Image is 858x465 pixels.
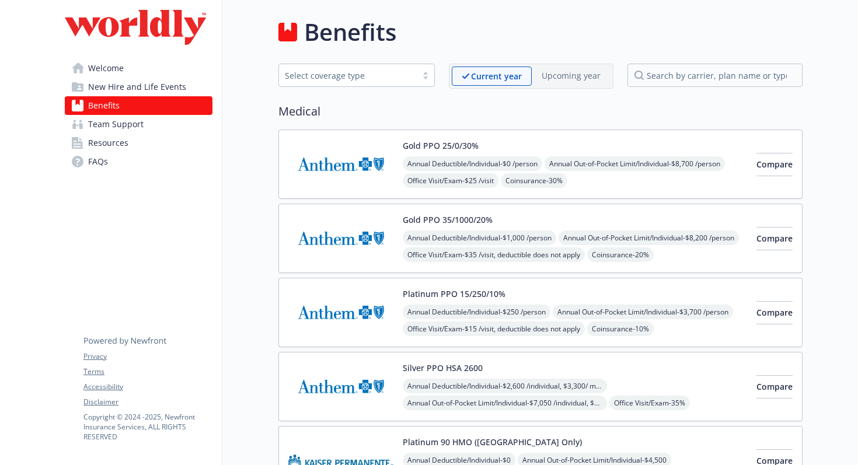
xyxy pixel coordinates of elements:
span: Annual Out-of-Pocket Limit/Individual - $8,200 /person [559,230,739,245]
button: Gold PPO 35/1000/20% [403,214,493,226]
button: Compare [756,153,793,176]
span: Coinsurance - 20% [587,247,654,262]
p: Upcoming year [542,69,601,82]
button: Compare [756,375,793,398]
span: New Hire and Life Events [88,78,186,96]
a: Benefits [65,96,212,115]
a: Resources [65,134,212,152]
span: Annual Deductible/Individual - $2,600 /individual, $3,300/ member [403,379,607,393]
a: Privacy [83,351,212,362]
p: Copyright © 2024 - 2025 , Newfront Insurance Services, ALL RIGHTS RESERVED [83,412,212,442]
button: Silver PPO HSA 2600 [403,362,483,374]
span: Compare [756,233,793,244]
span: Compare [756,307,793,318]
h2: Medical [278,103,803,120]
p: Current year [471,70,522,82]
span: Office Visit/Exam - 35% [609,396,690,410]
span: Welcome [88,59,124,78]
span: Compare [756,159,793,170]
a: New Hire and Life Events [65,78,212,96]
span: Team Support [88,115,144,134]
div: Select coverage type [285,69,411,82]
button: Compare [756,227,793,250]
span: Office Visit/Exam - $35 /visit, deductible does not apply [403,247,585,262]
span: FAQs [88,152,108,171]
span: Office Visit/Exam - $25 /visit [403,173,498,188]
span: Annual Out-of-Pocket Limit/Individual - $3,700 /person [553,305,733,319]
span: Coinsurance - 30% [501,173,567,188]
span: Annual Deductible/Individual - $1,000 /person [403,230,556,245]
button: Gold PPO 25/0/30% [403,139,479,152]
span: Annual Deductible/Individual - $0 /person [403,156,542,171]
img: Anthem Blue Cross carrier logo [288,288,393,337]
span: Benefits [88,96,120,115]
img: Anthem Blue Cross carrier logo [288,362,393,411]
span: Coinsurance - 10% [587,321,654,336]
input: search by carrier, plan name or type [627,64,803,87]
a: Accessibility [83,382,212,392]
span: Annual Out-of-Pocket Limit/Individual - $8,700 /person [545,156,725,171]
span: Annual Deductible/Individual - $250 /person [403,305,550,319]
a: Welcome [65,59,212,78]
button: Platinum 90 HMO ([GEOGRAPHIC_DATA] Only) [403,436,582,448]
img: Anthem Blue Cross carrier logo [288,214,393,263]
h1: Benefits [304,15,396,50]
span: Resources [88,134,128,152]
img: Anthem Blue Cross carrier logo [288,139,393,189]
span: Office Visit/Exam - $15 /visit, deductible does not apply [403,321,585,336]
button: Platinum PPO 15/250/10% [403,288,505,300]
span: Annual Out-of-Pocket Limit/Individual - $7,050 /individual, $7,050/ member [403,396,607,410]
a: FAQs [65,152,212,171]
span: Upcoming year [532,67,611,86]
a: Team Support [65,115,212,134]
a: Disclaimer [83,397,212,407]
span: Compare [756,381,793,392]
button: Compare [756,301,793,324]
a: Terms [83,366,212,377]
